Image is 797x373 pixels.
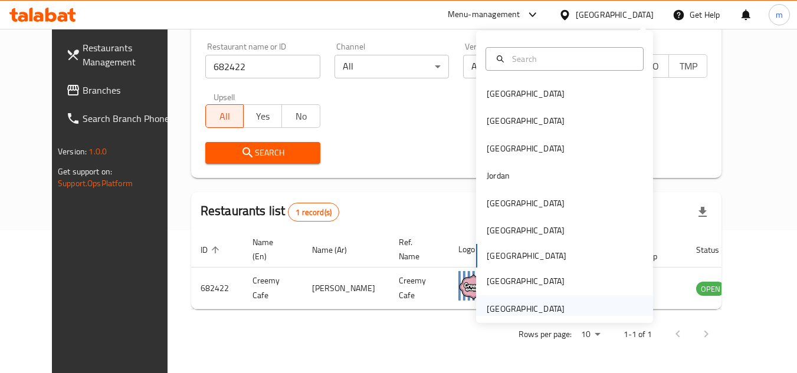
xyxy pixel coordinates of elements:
[303,268,389,309] td: [PERSON_NAME]
[449,232,502,268] th: Logo
[576,326,605,344] div: Rows per page:
[668,54,707,78] button: TMP
[281,104,320,128] button: No
[334,55,450,78] div: All
[83,41,176,69] span: Restaurants Management
[487,114,565,127] div: [GEOGRAPHIC_DATA]
[252,235,288,263] span: Name (En)
[57,104,185,133] a: Search Branch Phone
[191,268,243,309] td: 682422
[399,235,435,263] span: Ref. Name
[638,235,673,263] span: POS group
[487,224,565,237] div: [GEOGRAPHIC_DATA]
[674,58,703,75] span: TMP
[243,104,282,128] button: Yes
[191,232,789,309] table: enhanced table
[214,93,235,101] label: Upsell
[83,83,176,97] span: Branches
[248,108,277,125] span: Yes
[205,142,320,164] button: Search
[287,108,316,125] span: No
[696,282,725,296] div: OPEN
[448,8,520,22] div: Menu-management
[463,55,578,78] div: All
[205,55,320,78] input: Search for restaurant name or ID..
[201,202,339,222] h2: Restaurants list
[487,169,510,182] div: Jordan
[58,164,112,179] span: Get support on:
[507,52,636,65] input: Search
[288,207,339,218] span: 1 record(s)
[205,104,244,128] button: All
[487,302,565,315] div: [GEOGRAPHIC_DATA]
[57,76,185,104] a: Branches
[519,327,572,342] p: Rows per page:
[576,8,654,21] div: [GEOGRAPHIC_DATA]
[389,268,449,309] td: Creemy Cafe
[83,111,176,126] span: Search Branch Phone
[487,142,565,155] div: [GEOGRAPHIC_DATA]
[487,275,565,288] div: [GEOGRAPHIC_DATA]
[201,243,223,257] span: ID
[487,87,565,100] div: [GEOGRAPHIC_DATA]
[696,282,725,296] span: OPEN
[458,271,488,301] img: Creemy Cafe
[211,108,240,125] span: All
[88,144,107,159] span: 1.0.0
[312,243,362,257] span: Name (Ar)
[58,144,87,159] span: Version:
[58,176,133,191] a: Support.OpsPlatform
[205,14,707,32] h2: Restaurant search
[243,268,303,309] td: Creemy Cafe
[624,327,652,342] p: 1-1 of 1
[57,34,185,76] a: Restaurants Management
[215,146,311,160] span: Search
[696,243,734,257] span: Status
[776,8,783,21] span: m
[487,197,565,210] div: [GEOGRAPHIC_DATA]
